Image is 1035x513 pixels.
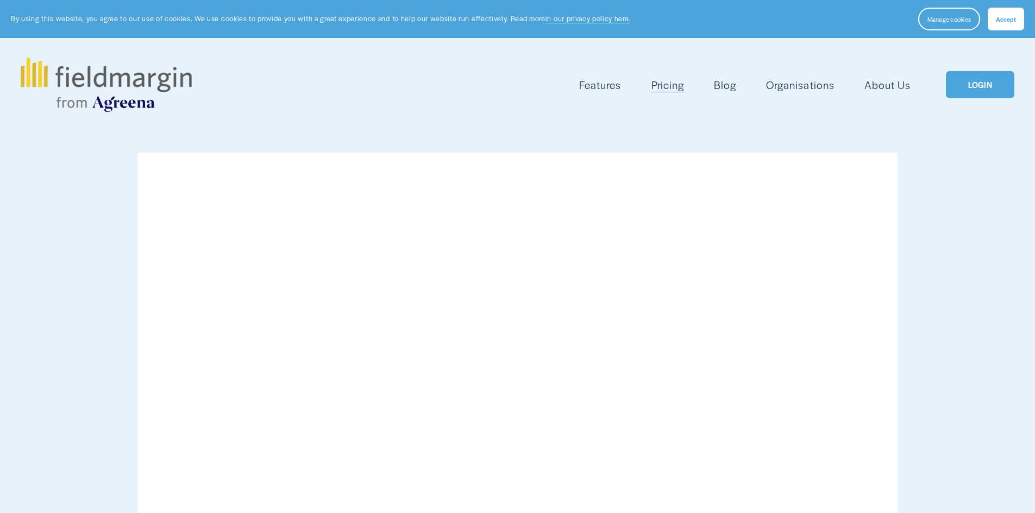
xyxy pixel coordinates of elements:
a: Pricing [651,76,684,94]
a: Organisations [766,76,834,94]
span: Features [579,77,621,93]
button: Manage cookies [918,8,980,30]
img: fieldmargin.com [21,58,191,112]
span: Accept [996,15,1016,23]
a: in our privacy policy here [545,14,629,23]
a: Blog [714,76,736,94]
a: About Us [864,76,911,94]
a: folder dropdown [579,76,621,94]
p: By using this website, you agree to our use of cookies. We use cookies to provide you with a grea... [11,14,631,24]
button: Accept [988,8,1024,30]
a: LOGIN [946,71,1014,99]
span: Manage cookies [927,15,971,23]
